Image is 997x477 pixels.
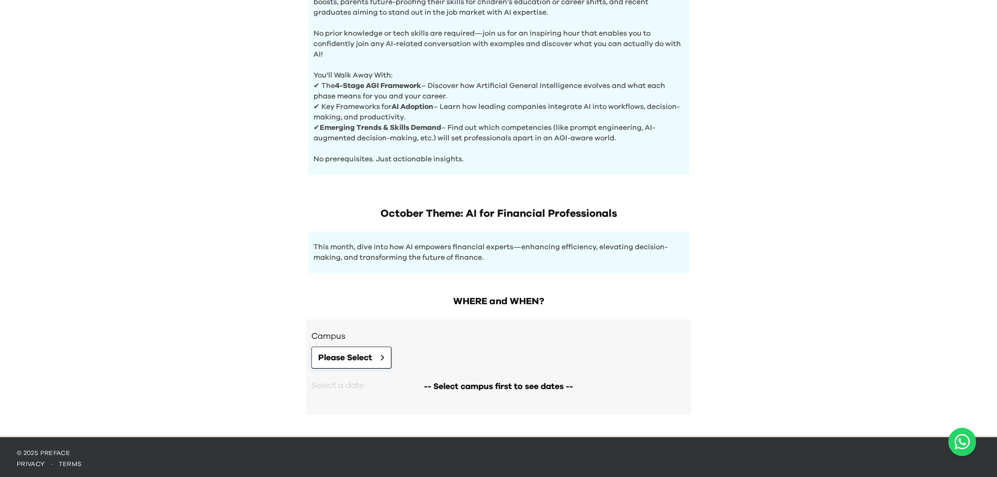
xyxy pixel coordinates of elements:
p: ✔ – Find out which competencies (like prompt engineering, AI-augmented decision-making, etc.) wil... [313,123,684,143]
h1: October Theme: AI for Financial Professionals [308,206,689,221]
h2: WHERE and WHEN? [306,294,691,309]
b: Emerging Trends & Skills Demand [320,124,441,131]
a: privacy [17,461,45,467]
span: -- Select campus first to see dates -- [424,380,573,393]
p: ✔ Key Frameworks for – Learn how leading companies integrate AI into workflows, decision-making, ... [313,102,684,123]
p: © 2025 Preface [17,449,980,457]
p: No prerequisites. Just actionable insights. [313,143,684,164]
a: Chat with us on WhatsApp [948,428,976,456]
button: Open WhatsApp chat [948,428,976,456]
p: ✔ The – Discover how Artificial General Intelligence evolves and what each phase means for you an... [313,81,684,102]
p: This month, dive into how AI empowers financial experts—enhancing efficiency, elevating decision-... [313,242,684,263]
p: You'll Walk Away With: [313,60,684,81]
h3: Campus [311,330,686,342]
b: 4-Stage AGI Framework [335,82,421,90]
span: Please Select [318,351,372,364]
p: No prior knowledge or tech skills are required—join us for an inspiring hour that enables you to ... [313,18,684,60]
span: · [45,461,59,467]
b: AI Adoption [391,103,433,110]
a: terms [59,461,82,467]
button: Please Select [311,347,391,369]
